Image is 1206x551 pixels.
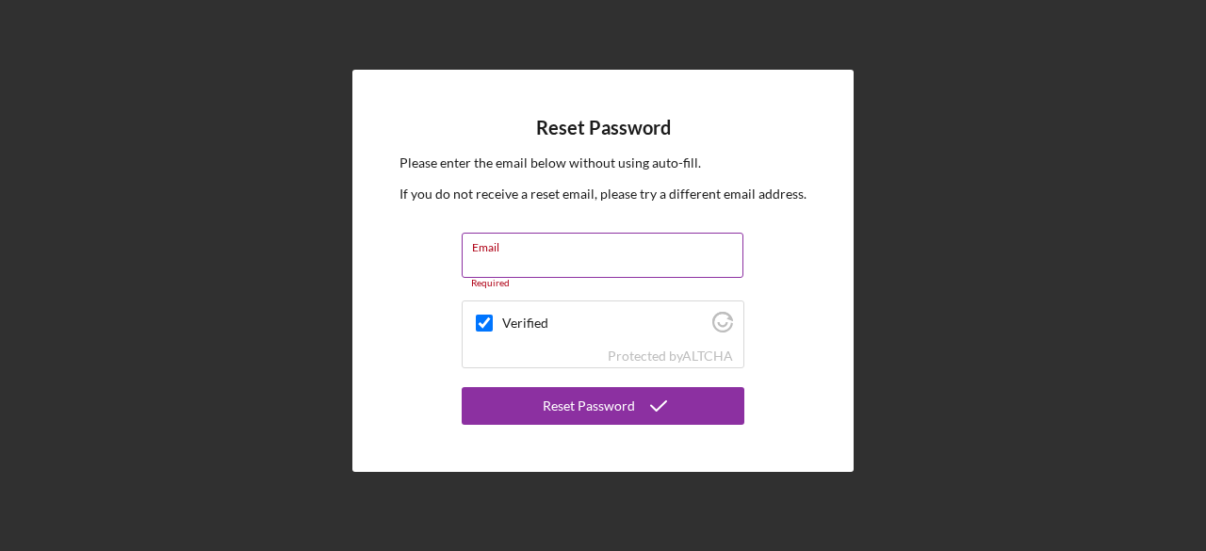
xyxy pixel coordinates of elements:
[399,153,807,173] p: Please enter the email below without using auto-fill.
[472,234,743,254] label: Email
[502,316,707,331] label: Verified
[462,278,744,289] div: Required
[536,117,671,138] h4: Reset Password
[608,348,733,364] div: Protected by
[712,319,733,335] a: Visit Altcha.org
[399,184,807,204] p: If you do not receive a reset email, please try a different email address.
[462,387,744,425] button: Reset Password
[682,348,733,364] a: Visit Altcha.org
[543,387,635,425] div: Reset Password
